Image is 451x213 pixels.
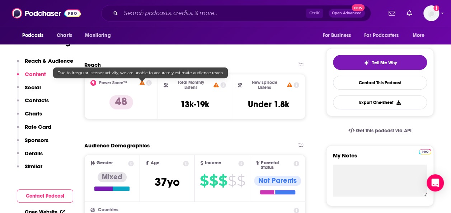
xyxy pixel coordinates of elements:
[84,142,150,149] h2: Audience Demographics
[17,189,73,203] button: Contact Podcast
[332,11,362,15] span: Open Advanced
[25,163,42,170] p: Similar
[25,97,49,104] p: Contacts
[25,110,42,117] p: Charts
[228,175,236,186] span: $
[343,122,417,139] a: Get this podcast via API
[306,9,323,18] span: Ctrl K
[318,29,360,42] button: open menu
[333,55,427,70] button: tell me why sparkleTell Me Why
[17,71,46,84] button: Content
[171,80,211,90] h2: Total Monthly Listens
[25,137,48,143] p: Sponsors
[408,29,434,42] button: open menu
[25,71,46,77] p: Content
[248,99,289,110] h3: Under 1.8k
[360,29,409,42] button: open menu
[356,128,412,134] span: Get this podcast via API
[245,80,284,90] h2: New Episode Listens
[254,176,301,186] div: Not Parents
[333,152,427,165] label: My Notes
[386,7,398,19] a: Show notifications dropdown
[150,161,159,165] span: Age
[53,67,228,78] div: Due to irregular listener activity, we are unable to accurately estimate audience reach.
[17,137,48,150] button: Sponsors
[419,148,431,155] a: Pro website
[97,161,113,165] span: Gender
[423,5,439,21] button: Show profile menu
[237,175,245,186] span: $
[17,150,43,163] button: Details
[25,57,73,64] p: Reach & Audience
[52,29,76,42] a: Charts
[333,95,427,109] button: Export One-Sheet
[12,6,81,20] img: Podchaser - Follow, Share and Rate Podcasts
[352,4,365,11] span: New
[372,60,397,66] span: Tell Me Why
[363,60,369,66] img: tell me why sparkle
[17,97,49,110] button: Contacts
[80,29,120,42] button: open menu
[329,9,365,18] button: Open AdvancedNew
[25,123,51,130] p: Rate Card
[101,5,371,22] div: Search podcasts, credits, & more...
[17,84,41,97] button: Social
[17,110,42,123] button: Charts
[25,150,43,157] p: Details
[433,5,439,11] svg: Add a profile image
[17,163,42,176] button: Similar
[404,7,415,19] a: Show notifications dropdown
[180,99,209,110] h3: 13k-19k
[121,8,306,19] input: Search podcasts, credits, & more...
[17,123,51,137] button: Rate Card
[98,172,127,182] div: Mixed
[205,161,221,165] span: Income
[85,30,111,41] span: Monitoring
[261,161,292,170] span: Parental Status
[98,208,118,212] span: Countries
[84,61,101,68] h2: Reach
[413,30,425,41] span: More
[219,175,227,186] span: $
[109,95,133,109] p: 48
[323,30,351,41] span: For Business
[155,175,180,189] span: 37 yo
[333,76,427,90] a: Contact This Podcast
[17,57,73,71] button: Reach & Audience
[427,174,444,191] div: Open Intercom Messenger
[200,175,208,186] span: $
[25,84,41,91] p: Social
[99,80,127,85] h2: Power Score™
[364,30,399,41] span: For Podcasters
[423,5,439,21] span: Logged in as KaitlynEsposito
[209,175,218,186] span: $
[22,30,43,41] span: Podcasts
[17,29,53,42] button: open menu
[423,5,439,21] img: User Profile
[57,30,72,41] span: Charts
[419,149,431,155] img: Podchaser Pro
